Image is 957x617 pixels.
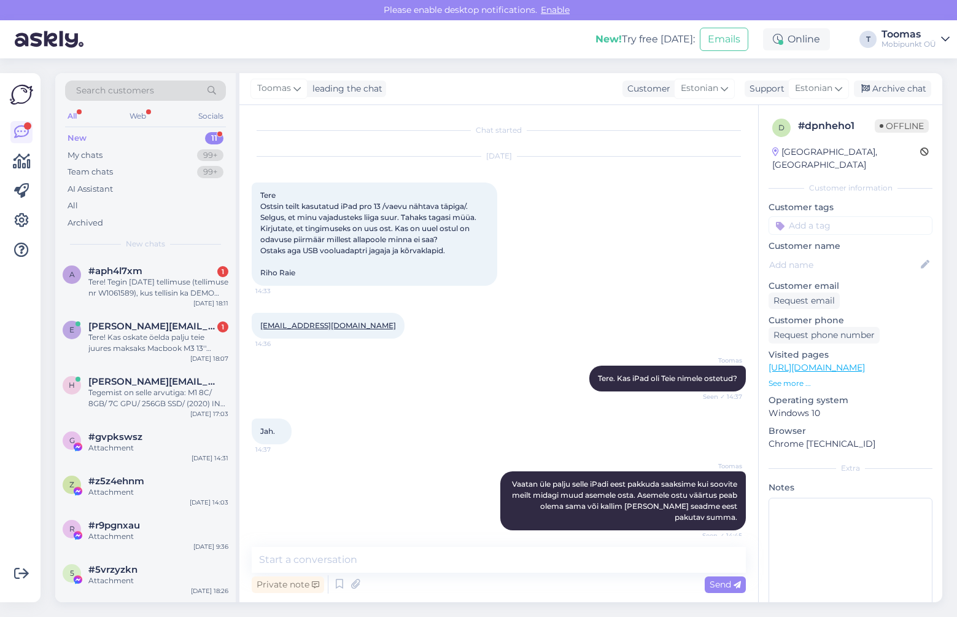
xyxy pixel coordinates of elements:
[745,82,785,95] div: Support
[769,258,918,272] input: Add name
[68,149,103,162] div: My chats
[769,348,932,361] p: Visited pages
[68,183,113,195] div: AI Assistant
[512,479,739,522] span: Vaatan üle palju selle iPadi eest pakkuda saaksime kui soovite meilt midagi muud asemele osta. As...
[255,286,301,296] span: 14:33
[65,108,79,124] div: All
[308,82,382,95] div: leading the chat
[69,270,75,279] span: a
[217,266,228,277] div: 1
[769,293,840,309] div: Request email
[881,29,950,49] a: ToomasMobipunkt OÜ
[769,425,932,438] p: Browser
[197,149,223,162] div: 99+
[252,576,324,593] div: Private note
[598,374,737,383] span: Tere. Kas iPad oli Teie nimele ostetud?
[88,376,216,387] span: hanna.seedur@gmail.com
[217,321,228,332] div: 1
[68,166,113,178] div: Team chats
[260,426,275,436] span: Jah.
[696,531,742,540] span: Seen ✓ 14:45
[769,201,932,214] p: Customer tags
[193,299,228,308] div: [DATE] 18:11
[769,378,932,389] p: See more ...
[696,392,742,401] span: Seen ✓ 14:37
[769,438,932,450] p: Chrome [TECHNICAL_ID]
[798,119,875,133] div: # dpnheho1
[769,240,932,253] p: Customer name
[769,463,932,474] div: Extra
[881,29,936,39] div: Toomas
[191,586,228,595] div: [DATE] 18:26
[190,354,228,363] div: [DATE] 18:07
[260,321,396,330] a: [EMAIL_ADDRESS][DOMAIN_NAME]
[68,132,87,144] div: New
[88,321,216,332] span: evelin.olev@gmail.com
[127,108,149,124] div: Web
[769,362,865,373] a: [URL][DOMAIN_NAME]
[126,238,165,250] span: New chats
[69,325,74,334] span: e
[696,356,742,365] span: Toomas
[88,531,228,542] div: Attachment
[769,280,932,293] p: Customer email
[696,462,742,471] span: Toomas
[257,82,291,95] span: Toomas
[769,394,932,407] p: Operating system
[255,445,301,454] span: 14:37
[88,575,228,586] div: Attachment
[190,409,228,419] div: [DATE] 17:03
[769,314,932,327] p: Customer phone
[88,387,228,409] div: Tegemist on selle arvutiga: M1 8C/ 8GB/ 7C GPU/ 256GB SSD/ (2020) INT · Space Gray / Grade C
[710,579,741,590] span: Send
[196,108,226,124] div: Socials
[69,480,74,489] span: z
[88,431,142,442] span: #gvpkswsz
[70,568,74,578] span: 5
[769,407,932,420] p: Windows 10
[769,481,932,494] p: Notes
[252,125,746,136] div: Chat started
[769,327,880,344] div: Request phone number
[595,33,622,45] b: New!
[763,28,830,50] div: Online
[192,454,228,463] div: [DATE] 14:31
[69,524,75,533] span: r
[193,542,228,551] div: [DATE] 9:36
[778,123,785,132] span: d
[795,82,832,95] span: Estonian
[88,564,138,575] span: #5vrzyzkn
[205,132,223,144] div: 11
[772,146,920,171] div: [GEOGRAPHIC_DATA], [GEOGRAPHIC_DATA]
[681,82,718,95] span: Estonian
[260,191,476,277] span: Tere Ostsin teilt kasutatud iPad pro 13 /vaevu nähtava täpiga/. Selgus, et minu vajadusteks liiga...
[255,339,301,348] span: 14:36
[69,436,75,445] span: g
[88,487,228,498] div: Attachment
[68,200,78,212] div: All
[88,277,228,299] div: Tere! Tegin [DATE] tellimuse (tellimuse nr W1061589), kus tellisin ka DEMO Magic Keyboardi klavia...
[88,265,142,277] span: #aph4l7xm
[881,39,936,49] div: Mobipunkt OÜ
[875,119,929,133] span: Offline
[854,81,931,97] div: Archive chat
[769,216,932,235] input: Add a tag
[190,498,228,507] div: [DATE] 14:03
[88,476,144,487] span: #z5z4ehnm
[769,183,932,194] div: Customer information
[88,332,228,354] div: Tere! Kas oskate öelda palju teie juures maksaks Macbook M3 13'' (2024) ekraani vahetus (hetkel s...
[537,4,573,15] span: Enable
[700,28,748,51] button: Emails
[69,380,75,390] span: h
[595,32,695,47] div: Try free [DATE]:
[859,31,877,48] div: T
[252,151,746,162] div: [DATE]
[197,166,223,178] div: 99+
[10,83,33,106] img: Askly Logo
[88,520,140,531] span: #r9pgnxau
[68,217,103,229] div: Archived
[76,84,154,97] span: Search customers
[622,82,670,95] div: Customer
[88,442,228,454] div: Attachment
